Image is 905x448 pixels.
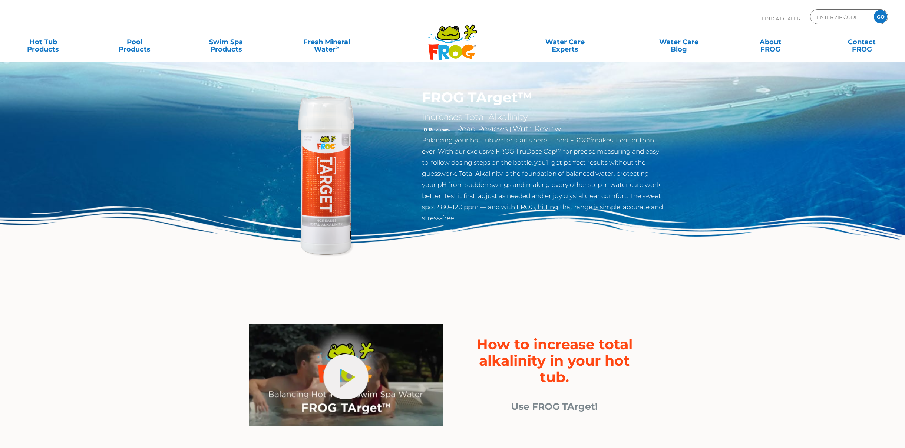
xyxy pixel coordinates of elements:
[99,34,170,49] a: PoolProducts
[191,34,262,49] a: Swim SpaProducts
[422,135,664,224] p: Balancing your hot tub water starts here — and FROG makes it easier than ever. With our exclusive...
[424,15,481,60] img: Frog Products Logo
[643,34,714,49] a: Water CareBlog
[422,89,664,106] h1: FROG TArget™
[457,124,508,133] a: Read Reviews
[422,112,664,123] h2: Increases Total Alkalinity
[762,9,800,28] p: Find A Dealer
[249,324,443,426] img: Video - FROG TArget
[735,34,806,49] a: AboutFROG
[874,10,887,23] input: GO
[241,89,411,259] img: TArget-Hot-Tub-Swim-Spa-Support-Chemicals-500x500-1.png
[826,34,898,49] a: ContactFROG
[513,124,561,133] a: Write Review
[476,336,632,386] span: How to increase total alkalinity in your hot tub.
[424,126,450,132] strong: 0 Reviews
[511,401,598,412] span: Use FROG TArget!
[7,34,79,49] a: Hot TubProducts
[336,44,339,50] sup: ∞
[509,126,511,133] span: |
[588,136,592,141] sup: ®
[507,34,623,49] a: Water CareExperts
[282,34,371,49] a: Fresh MineralWater∞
